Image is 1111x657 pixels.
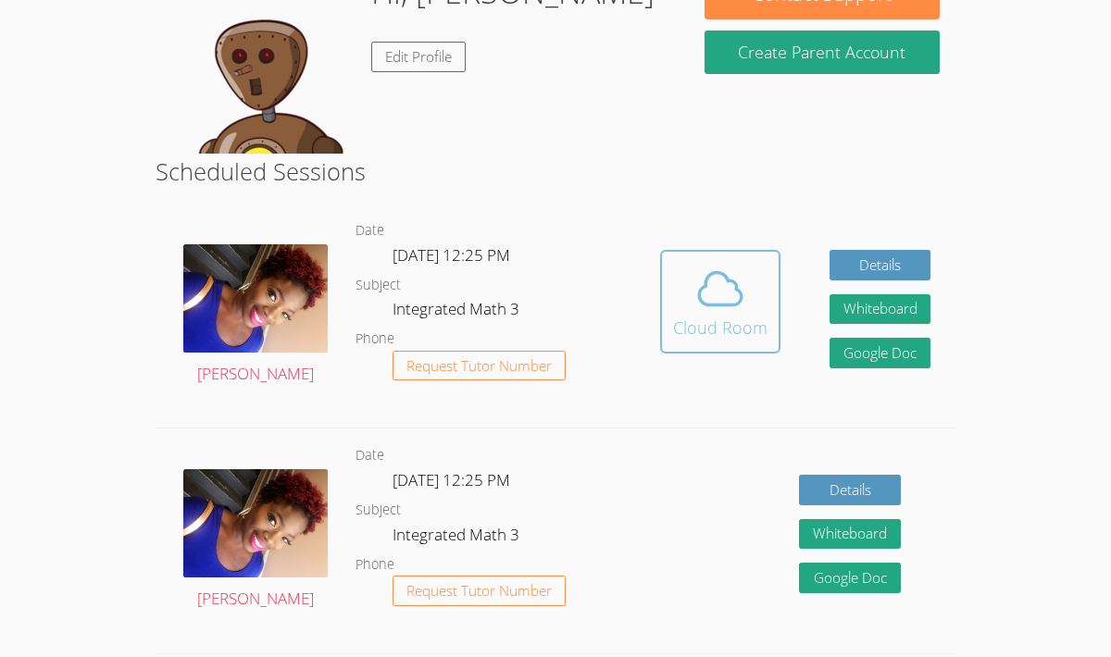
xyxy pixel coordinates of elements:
img: avatar.png [183,244,328,353]
span: Request Tutor Number [406,584,552,598]
button: Whiteboard [830,294,931,325]
dt: Subject [356,499,401,522]
span: [DATE] 12:25 PM [393,244,510,266]
span: [DATE] 12:25 PM [393,469,510,490]
dt: Subject [356,274,401,297]
button: Whiteboard [799,519,901,550]
dt: Date [356,444,384,467]
a: Google Doc [799,563,901,593]
dt: Date [356,219,384,242]
a: Edit Profile [371,42,466,72]
span: Request Tutor Number [406,359,552,373]
button: Request Tutor Number [393,351,566,381]
dt: Phone [356,553,394,576]
button: Create Parent Account [705,31,939,74]
a: Details [799,475,901,505]
h2: Scheduled Sessions [156,154,955,189]
img: avatar.png [183,469,328,577]
div: Cloud Room [673,315,768,341]
a: [PERSON_NAME] [183,469,328,613]
dd: Integrated Math 3 [393,522,523,553]
a: Details [830,250,931,280]
a: [PERSON_NAME] [183,244,328,388]
button: Request Tutor Number [393,576,566,606]
dd: Integrated Math 3 [393,296,523,328]
button: Cloud Room [660,250,780,353]
a: Google Doc [830,338,931,368]
dt: Phone [356,328,394,351]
